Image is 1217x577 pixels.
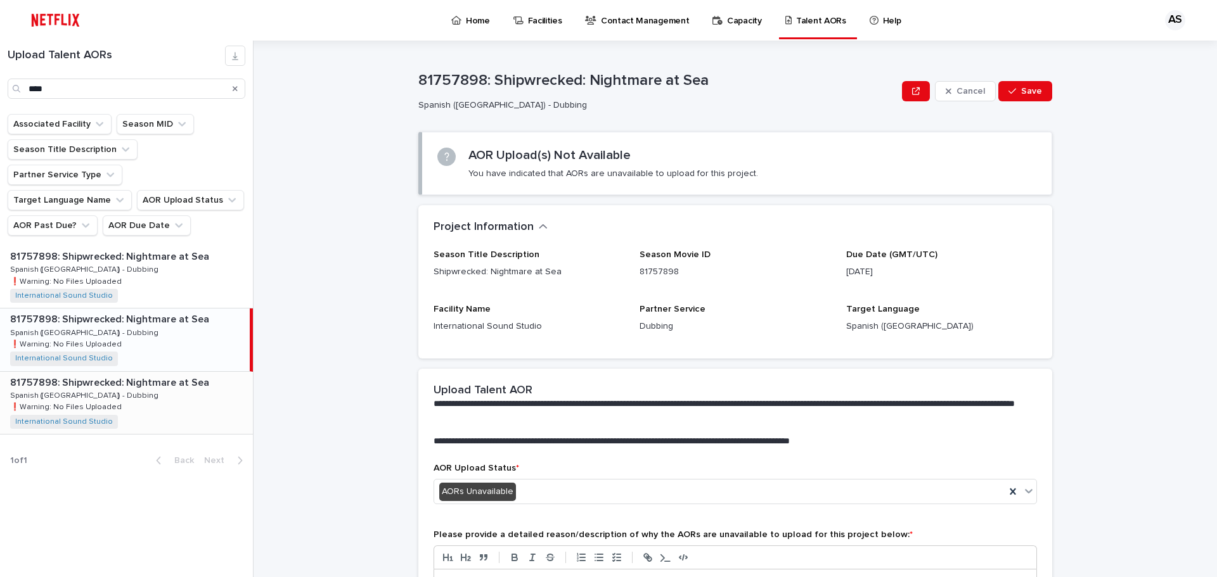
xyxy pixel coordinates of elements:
[10,326,161,338] p: Spanish ([GEOGRAPHIC_DATA]) - Dubbing
[15,354,113,363] a: International Sound Studio
[418,100,892,111] p: Spanish ([GEOGRAPHIC_DATA]) - Dubbing
[640,320,830,333] p: Dubbing
[439,483,516,501] div: AORs Unavailable
[846,305,920,314] span: Target Language
[846,250,937,259] span: Due Date (GMT/UTC)
[10,338,124,349] p: ❗️Warning: No Files Uploaded
[15,417,113,426] a: International Sound Studio
[8,49,225,63] h1: Upload Talent AORs
[846,320,1037,333] p: Spanish ([GEOGRAPHIC_DATA])
[935,81,996,101] button: Cancel
[956,87,985,96] span: Cancel
[434,250,539,259] span: Season Title Description
[137,190,244,210] button: AOR Upload Status
[998,81,1052,101] button: Save
[8,190,132,210] button: Target Language Name
[117,114,194,134] button: Season MID
[8,215,98,236] button: AOR Past Due?
[167,456,194,465] span: Back
[146,455,199,466] button: Back
[640,305,705,314] span: Partner Service
[8,114,112,134] button: Associated Facility
[15,291,113,300] a: International Sound Studio
[10,275,124,286] p: ❗️Warning: No Files Uploaded
[8,165,122,185] button: Partner Service Type
[640,265,830,279] p: 81757898
[434,464,519,472] span: AOR Upload Status
[199,455,253,466] button: Next
[434,384,532,398] h2: Upload Talent AOR
[434,220,548,234] button: Project Information
[418,72,897,90] p: 81757898: Shipwrecked: Nightmare at Sea
[10,311,212,326] p: 81757898: Shipwrecked: Nightmare at Sea
[204,456,232,465] span: Next
[103,215,191,236] button: AOR Due Date
[10,374,212,389] p: 81757898: Shipwrecked: Nightmare at Sea
[1021,87,1042,96] span: Save
[434,265,624,279] p: Shipwrecked: Nightmare at Sea
[434,530,913,539] span: Please provide a detailed reason/description of why the AORs are unavailable to upload for this p...
[10,389,161,400] p: Spanish ([GEOGRAPHIC_DATA]) - Dubbing
[468,148,631,163] h2: AOR Upload(s) Not Available
[434,305,491,314] span: Facility Name
[1165,10,1185,30] div: AS
[8,79,245,99] input: Search
[8,139,138,160] button: Season Title Description
[25,8,86,33] img: ifQbXi3ZQGMSEF7WDB7W
[10,263,161,274] p: Spanish ([GEOGRAPHIC_DATA]) - Dubbing
[434,320,624,333] p: International Sound Studio
[846,265,1037,279] p: [DATE]
[10,400,124,412] p: ❗️Warning: No Files Uploaded
[10,248,212,263] p: 81757898: Shipwrecked: Nightmare at Sea
[640,250,711,259] span: Season Movie ID
[468,168,758,179] p: You have indicated that AORs are unavailable to upload for this project.
[434,220,534,234] h2: Project Information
